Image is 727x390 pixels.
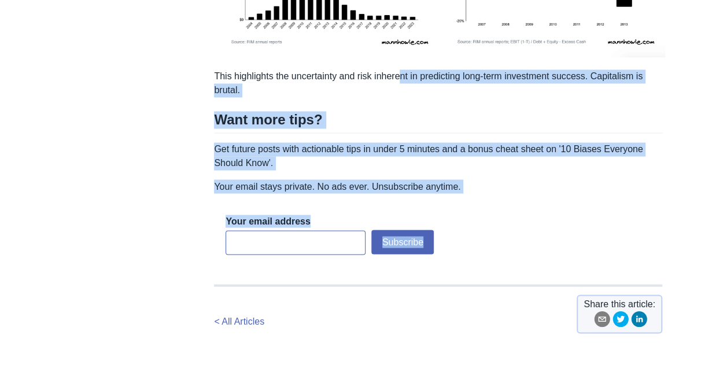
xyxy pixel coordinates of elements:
a: < All Articles [214,316,264,326]
p: Get future posts with actionable tips in under 5 minutes and a bonus cheat sheet on '10 Biases Ev... [214,142,662,170]
button: linkedin [631,311,647,331]
button: email [594,311,610,331]
p: Your email stays private. No ads ever. Unsubscribe anytime. [214,179,662,193]
button: Subscribe [371,230,434,254]
label: Your email address [226,215,310,227]
p: This highlights the uncertainty and risk inherent in predicting long-term investment success. Cap... [214,69,662,97]
span: Share this article: [584,297,655,311]
button: twitter [612,311,629,331]
h2: Want more tips? [214,111,662,133]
